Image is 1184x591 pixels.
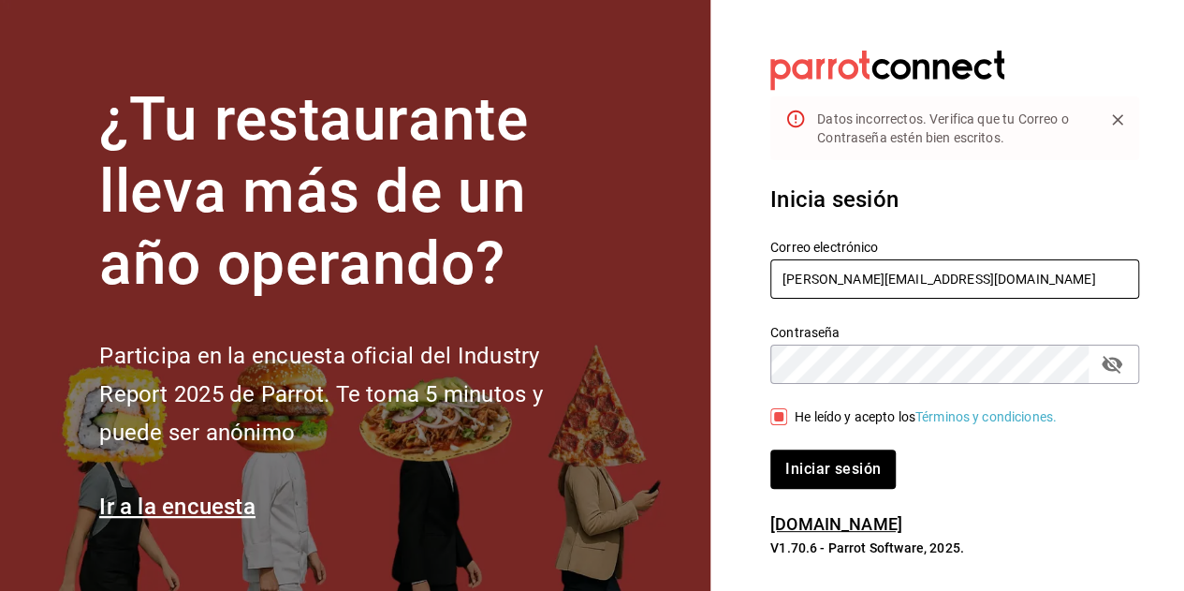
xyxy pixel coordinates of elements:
input: Ingresa tu correo electrónico [770,259,1139,299]
h1: ¿Tu restaurante lleva más de un año operando? [99,84,605,300]
label: Correo electrónico [770,241,1139,254]
a: [DOMAIN_NAME] [770,514,902,534]
h2: Participa en la encuesta oficial del Industry Report 2025 de Parrot. Te toma 5 minutos y puede se... [99,337,605,451]
div: He leído y acepto los [795,407,1057,427]
p: V1.70.6 - Parrot Software, 2025. [770,539,1139,557]
div: Datos incorrectos. Verifica que tu Correo o Contraseña estén bien escritos. [817,102,1089,155]
a: Términos y condiciones. [915,409,1057,424]
button: passwordField [1096,348,1128,380]
button: Close [1104,106,1132,134]
h3: Inicia sesión [770,183,1139,216]
a: Ir a la encuesta [99,494,256,520]
button: Iniciar sesión [770,450,896,489]
label: Contraseña [770,326,1139,339]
